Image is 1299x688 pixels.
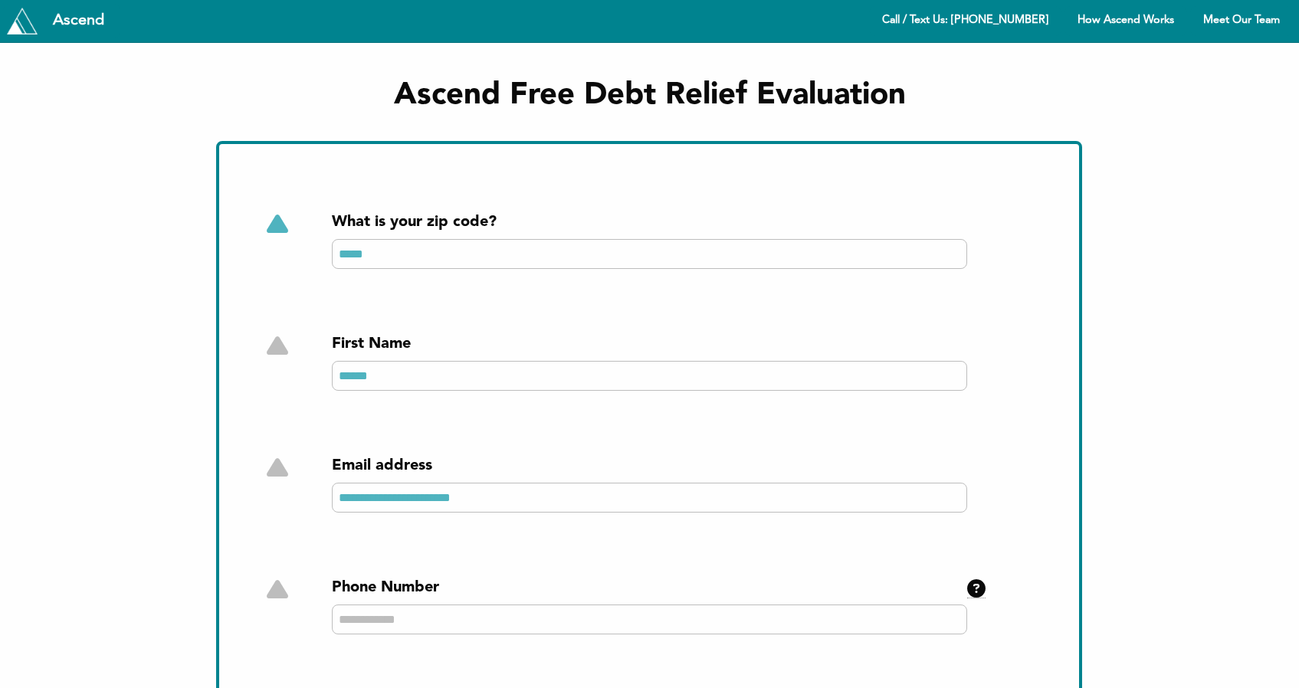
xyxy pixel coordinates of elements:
a: Tryascend.com Ascend [3,4,120,38]
a: Call / Text Us: [PHONE_NUMBER] [869,6,1061,36]
div: Ascend [41,13,116,28]
a: Meet Our Team [1190,6,1293,36]
div: First Name [332,333,966,355]
div: Phone Number [332,577,966,598]
div: What is your zip code? [332,211,966,233]
img: Tryascend.com [7,8,38,34]
div: Email address [332,455,966,477]
a: How Ascend Works [1064,6,1187,36]
h1: Ascend Free Debt Relief Evaluation [394,74,906,117]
